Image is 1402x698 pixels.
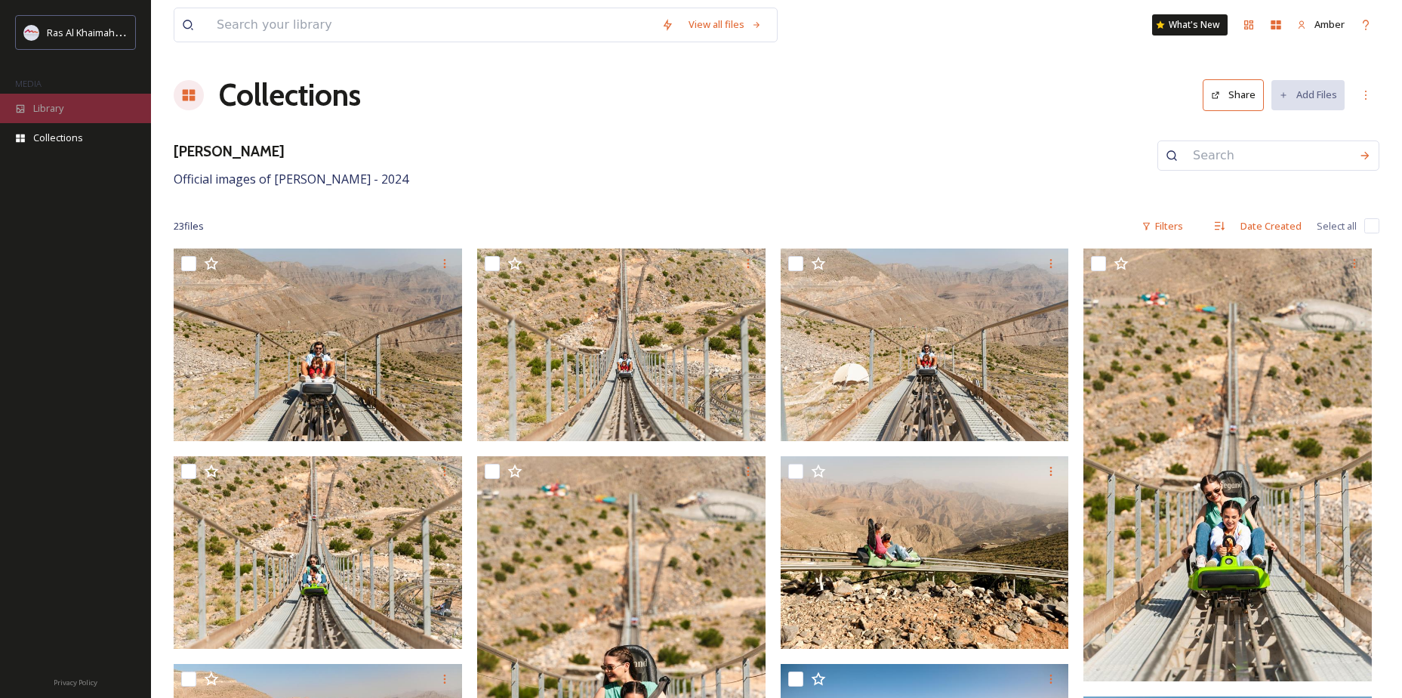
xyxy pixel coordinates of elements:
[1317,219,1357,233] span: Select all
[1314,17,1345,31] span: Amber
[174,141,408,162] h3: [PERSON_NAME]
[1203,79,1264,110] button: Share
[174,171,408,187] span: Official images of [PERSON_NAME] - 2024
[1134,212,1191,241] div: Filters
[477,249,766,441] img: Jais Sledder .jpg
[781,249,1069,441] img: Jais Sledder .jpg
[47,25,260,39] span: Ras Al Khaimah Tourism Development Authority
[33,131,83,145] span: Collections
[219,73,361,118] a: Collections
[1185,139,1351,172] input: Search
[209,8,654,42] input: Search your library
[54,678,97,687] span: Privacy Policy
[1233,212,1309,241] div: Date Created
[174,219,204,233] span: 23 file s
[33,101,63,116] span: Library
[1271,80,1345,110] button: Add Files
[24,25,39,40] img: Logo_RAKTDA_RGB-01.png
[1152,14,1228,36] a: What's New
[681,10,769,39] a: View all files
[781,456,1069,649] img: Jais Sledder .jpg
[174,456,462,649] img: Jais Sledder .jpg
[174,249,462,441] img: Jais Sledder .jpg
[1290,10,1352,39] a: Amber
[54,672,97,690] a: Privacy Policy
[15,78,42,89] span: MEDIA
[1083,249,1372,681] img: Jais Sledder .jpg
